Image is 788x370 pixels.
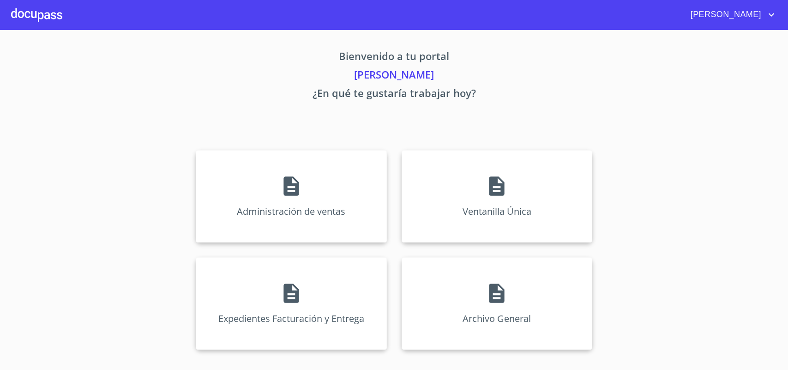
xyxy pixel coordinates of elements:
[463,312,531,325] p: Archivo General
[218,312,364,325] p: Expedientes Facturación y Entrega
[110,67,679,85] p: [PERSON_NAME]
[110,49,679,67] p: Bienvenido a tu portal
[463,205,531,218] p: Ventanilla Única
[237,205,345,218] p: Administración de ventas
[684,7,766,22] span: [PERSON_NAME]
[110,85,679,104] p: ¿En qué te gustaría trabajar hoy?
[684,7,777,22] button: account of current user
